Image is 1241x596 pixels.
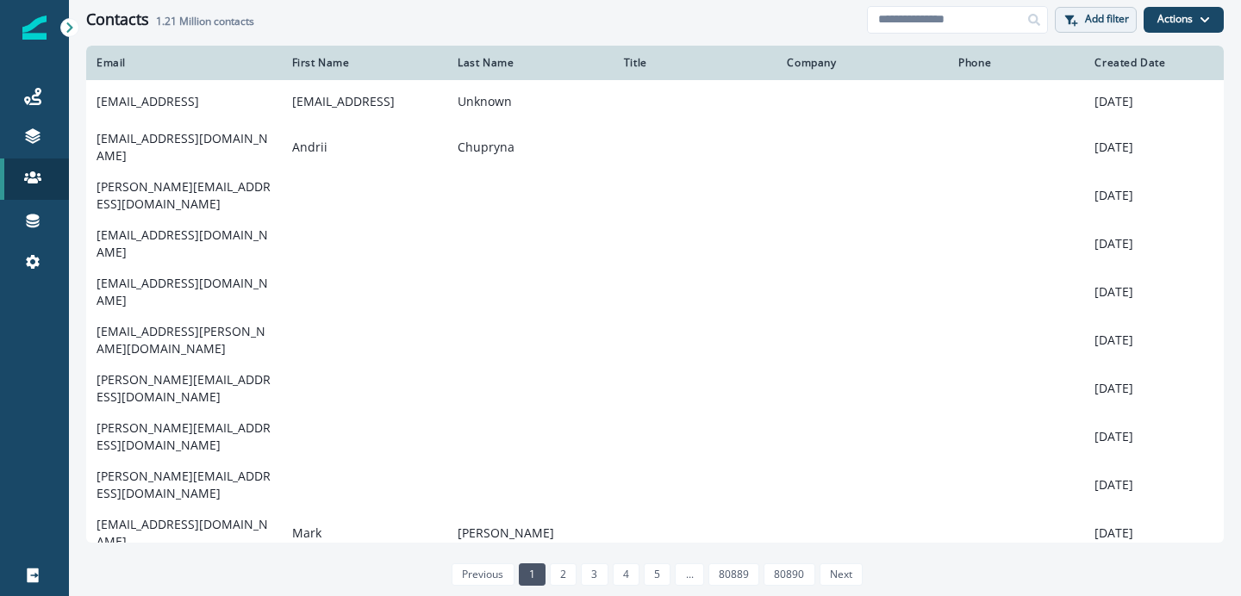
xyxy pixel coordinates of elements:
[156,14,211,28] span: 1.21 Million
[1085,13,1129,25] p: Add filter
[86,80,282,123] td: [EMAIL_ADDRESS]
[86,80,1224,123] a: [EMAIL_ADDRESS][EMAIL_ADDRESS]Unknown[DATE]
[1094,56,1213,70] div: Created Date
[1094,93,1213,110] p: [DATE]
[787,56,938,70] div: Company
[1094,380,1213,397] p: [DATE]
[156,16,254,28] h2: contacts
[1094,187,1213,204] p: [DATE]
[550,563,577,586] a: Page 2
[1094,332,1213,349] p: [DATE]
[1144,7,1224,33] button: Actions
[282,123,448,171] td: Andrii
[86,461,1224,509] a: [PERSON_NAME][EMAIL_ADDRESS][DOMAIN_NAME][DATE]
[581,563,608,586] a: Page 3
[1094,235,1213,252] p: [DATE]
[86,220,1224,268] a: [EMAIL_ADDRESS][DOMAIN_NAME][DATE]
[86,220,282,268] td: [EMAIL_ADDRESS][DOMAIN_NAME]
[86,509,1224,557] a: [EMAIL_ADDRESS][DOMAIN_NAME]Mark[PERSON_NAME][DATE]
[447,563,863,586] ul: Pagination
[613,563,639,586] a: Page 4
[1094,428,1213,445] p: [DATE]
[675,563,703,586] a: Jump forward
[282,80,448,123] td: [EMAIL_ADDRESS]
[447,509,614,557] td: [PERSON_NAME]
[958,56,1074,70] div: Phone
[1094,139,1213,156] p: [DATE]
[447,123,614,171] td: Chupryna
[86,364,1224,413] a: [PERSON_NAME][EMAIL_ADDRESS][DOMAIN_NAME][DATE]
[458,56,603,70] div: Last Name
[86,171,1224,220] a: [PERSON_NAME][EMAIL_ADDRESS][DOMAIN_NAME][DATE]
[447,80,614,123] td: Unknown
[644,563,670,586] a: Page 5
[624,56,767,70] div: Title
[1094,525,1213,542] p: [DATE]
[708,563,759,586] a: Page 80889
[86,413,282,461] td: [PERSON_NAME][EMAIL_ADDRESS][DOMAIN_NAME]
[820,563,863,586] a: Next page
[86,316,282,364] td: [EMAIL_ADDRESS][PERSON_NAME][DOMAIN_NAME]
[86,268,282,316] td: [EMAIL_ADDRESS][DOMAIN_NAME]
[86,364,282,413] td: [PERSON_NAME][EMAIL_ADDRESS][DOMAIN_NAME]
[86,123,282,171] td: [EMAIL_ADDRESS][DOMAIN_NAME]
[1094,283,1213,301] p: [DATE]
[292,56,438,70] div: First Name
[86,171,282,220] td: [PERSON_NAME][EMAIL_ADDRESS][DOMAIN_NAME]
[764,563,814,586] a: Page 80890
[1094,476,1213,494] p: [DATE]
[86,10,149,29] h1: Contacts
[86,509,282,557] td: [EMAIL_ADDRESS][DOMAIN_NAME]
[86,461,282,509] td: [PERSON_NAME][EMAIL_ADDRESS][DOMAIN_NAME]
[86,268,1224,316] a: [EMAIL_ADDRESS][DOMAIN_NAME][DATE]
[1055,7,1137,33] button: Add filter
[97,56,271,70] div: Email
[282,509,448,557] td: Mark
[86,413,1224,461] a: [PERSON_NAME][EMAIL_ADDRESS][DOMAIN_NAME][DATE]
[519,563,546,586] a: Page 1 is your current page
[86,123,1224,171] a: [EMAIL_ADDRESS][DOMAIN_NAME]AndriiChupryna[DATE]
[86,316,1224,364] a: [EMAIL_ADDRESS][PERSON_NAME][DOMAIN_NAME][DATE]
[22,16,47,40] img: Inflection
